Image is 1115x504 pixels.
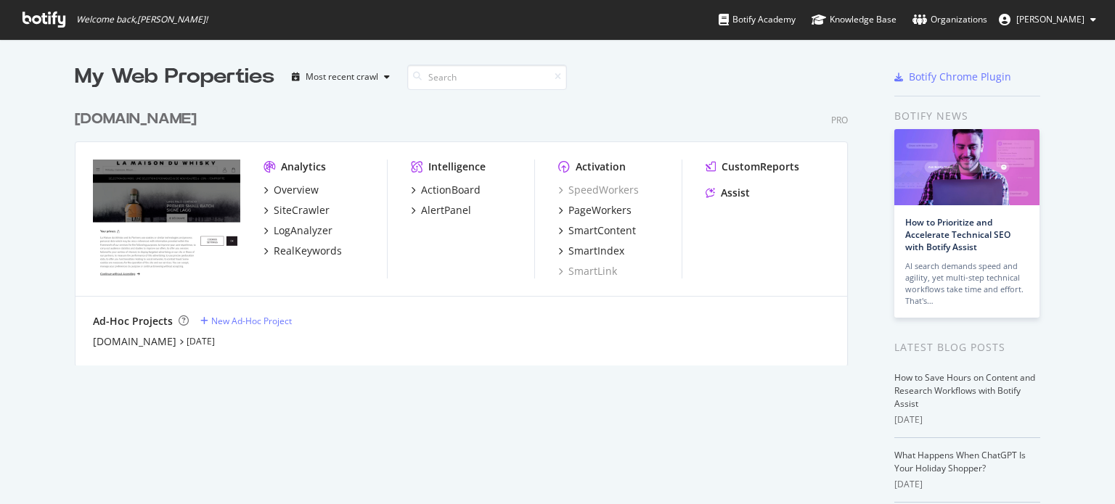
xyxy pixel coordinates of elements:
[912,12,987,27] div: Organizations
[558,183,639,197] a: SpeedWorkers
[721,186,750,200] div: Assist
[306,73,378,81] div: Most recent crawl
[411,183,481,197] a: ActionBoard
[558,203,632,218] a: PageWorkers
[75,91,859,365] div: grid
[286,65,396,88] button: Most recent crawl
[264,223,332,238] a: LogAnalyzer
[558,264,617,278] a: SmartLink
[831,114,848,126] div: Pro
[576,160,626,174] div: Activation
[905,260,1029,307] div: AI search demands speed and agility, yet multi-step technical workflows take time and effort. Tha...
[421,203,471,218] div: AlertPanel
[812,12,897,27] div: Knowledge Base
[428,160,486,174] div: Intelligence
[894,129,1040,205] img: How to Prioritize and Accelerate Technical SEO with Botify Assist
[909,70,1011,84] div: Botify Chrome Plugin
[264,183,319,197] a: Overview
[75,109,197,130] div: [DOMAIN_NAME]
[274,203,330,218] div: SiteCrawler
[706,160,799,174] a: CustomReports
[211,315,292,327] div: New Ad-Hoc Project
[905,216,1010,253] a: How to Prioritize and Accelerate Technical SEO with Botify Assist
[558,244,624,258] a: SmartIndex
[1016,13,1085,25] span: Quentin JEZEQUEL
[75,109,203,130] a: [DOMAIN_NAME]
[274,183,319,197] div: Overview
[894,339,1040,355] div: Latest Blog Posts
[894,70,1011,84] a: Botify Chrome Plugin
[93,160,240,277] img: whisky.fr
[706,186,750,200] a: Assist
[187,335,215,347] a: [DATE]
[894,108,1040,124] div: Botify news
[722,160,799,174] div: CustomReports
[558,223,636,238] a: SmartContent
[281,160,326,174] div: Analytics
[568,203,632,218] div: PageWorkers
[411,203,471,218] a: AlertPanel
[264,203,330,218] a: SiteCrawler
[421,183,481,197] div: ActionBoard
[568,223,636,238] div: SmartContent
[274,244,342,258] div: RealKeywords
[274,223,332,238] div: LogAnalyzer
[407,65,567,90] input: Search
[75,62,274,91] div: My Web Properties
[568,244,624,258] div: SmartIndex
[894,478,1040,491] div: [DATE]
[76,14,208,25] span: Welcome back, [PERSON_NAME] !
[894,449,1026,474] a: What Happens When ChatGPT Is Your Holiday Shopper?
[987,8,1108,31] button: [PERSON_NAME]
[200,315,292,327] a: New Ad-Hoc Project
[894,371,1035,410] a: How to Save Hours on Content and Research Workflows with Botify Assist
[894,413,1040,426] div: [DATE]
[93,334,176,349] a: [DOMAIN_NAME]
[719,12,796,27] div: Botify Academy
[264,244,342,258] a: RealKeywords
[93,314,173,329] div: Ad-Hoc Projects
